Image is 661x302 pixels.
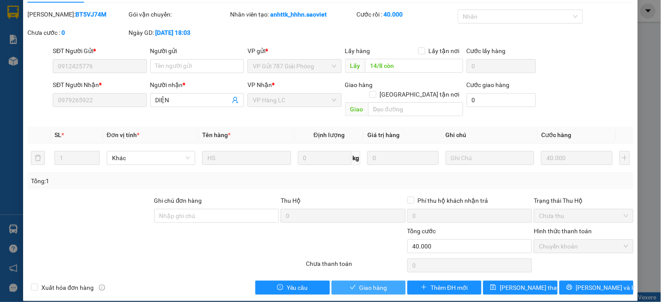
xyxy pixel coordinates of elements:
input: 0 [541,151,613,165]
span: Lấy [345,59,365,73]
div: Chưa cước : [27,28,127,37]
span: kg [352,151,360,165]
span: [PERSON_NAME] và In [576,283,637,292]
span: Chuyển khoản [539,240,628,253]
label: Ghi chú đơn hàng [154,197,202,204]
span: Phí thu hộ khách nhận trả [414,196,492,205]
div: SĐT Người Gửi [53,46,146,56]
span: Yêu cầu [287,283,308,292]
span: Lấy tận nơi [425,46,463,56]
input: 0 [367,151,439,165]
input: Ghi Chú [446,151,534,165]
label: Cước giao hàng [467,81,510,88]
button: printer[PERSON_NAME] và In [559,281,634,295]
span: Đơn vị tính [107,131,139,138]
label: Cước lấy hàng [467,47,506,54]
th: Ghi chú [442,127,538,144]
div: Người gửi [150,46,244,56]
span: Lấy hàng [345,47,370,54]
input: Dọc đường [365,59,463,73]
div: [PERSON_NAME]: [27,10,127,19]
span: Thêm ĐH mới [430,283,468,292]
button: exclamation-circleYêu cầu [255,281,329,295]
button: save[PERSON_NAME] thay đổi [483,281,557,295]
div: Gói vận chuyển: [129,10,228,19]
span: SL [54,131,61,138]
span: VP Nhận [247,81,272,88]
span: Giao hàng [359,283,387,292]
span: Khác [112,151,190,164]
span: printer [566,284,573,291]
div: Chưa thanh toán [305,259,406,274]
button: checkGiao hàng [332,281,406,295]
input: Ghi chú đơn hàng [154,209,279,223]
div: Tổng: 1 [31,176,256,186]
span: Cước hàng [541,131,571,138]
div: Trạng thái Thu Hộ [534,196,633,205]
span: Định lượng [314,131,345,138]
b: 0 [61,29,65,36]
span: VP Gửi 787 Giải Phóng [253,60,336,73]
div: VP gửi [247,46,341,56]
span: Chưa thu [539,209,628,222]
div: SĐT Người Nhận [53,80,146,90]
span: Xuất hóa đơn hàng [38,283,97,292]
input: Cước giao hàng [467,93,536,107]
span: plus [421,284,427,291]
span: check [350,284,356,291]
button: delete [31,151,45,165]
input: Dọc đường [368,102,463,116]
span: VP Hàng LC [253,94,336,107]
span: Tổng cước [407,228,436,235]
span: save [490,284,496,291]
span: Thu Hộ [281,197,301,204]
div: Nhân viên tạo: [230,10,355,19]
button: plus [620,151,630,165]
input: VD: Bàn, Ghế [202,151,291,165]
span: Giá trị hàng [367,131,400,138]
span: Giao [345,102,368,116]
b: 40.000 [384,11,403,18]
b: anhttk_hhhn.saoviet [270,11,327,18]
span: exclamation-circle [277,284,283,291]
input: Cước lấy hàng [467,59,536,73]
b: [DATE] 18:03 [156,29,191,36]
span: Giao hàng [345,81,373,88]
span: [GEOGRAPHIC_DATA] tận nơi [376,90,463,99]
div: Cước rồi : [357,10,456,19]
b: BT5VJ74M [75,11,106,18]
span: info-circle [99,285,105,291]
div: Người nhận [150,80,244,90]
label: Hình thức thanh toán [534,228,592,235]
button: plusThêm ĐH mới [407,281,481,295]
div: Ngày GD: [129,28,228,37]
span: user-add [232,97,239,104]
span: [PERSON_NAME] thay đổi [500,283,569,292]
span: Tên hàng [202,131,231,138]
